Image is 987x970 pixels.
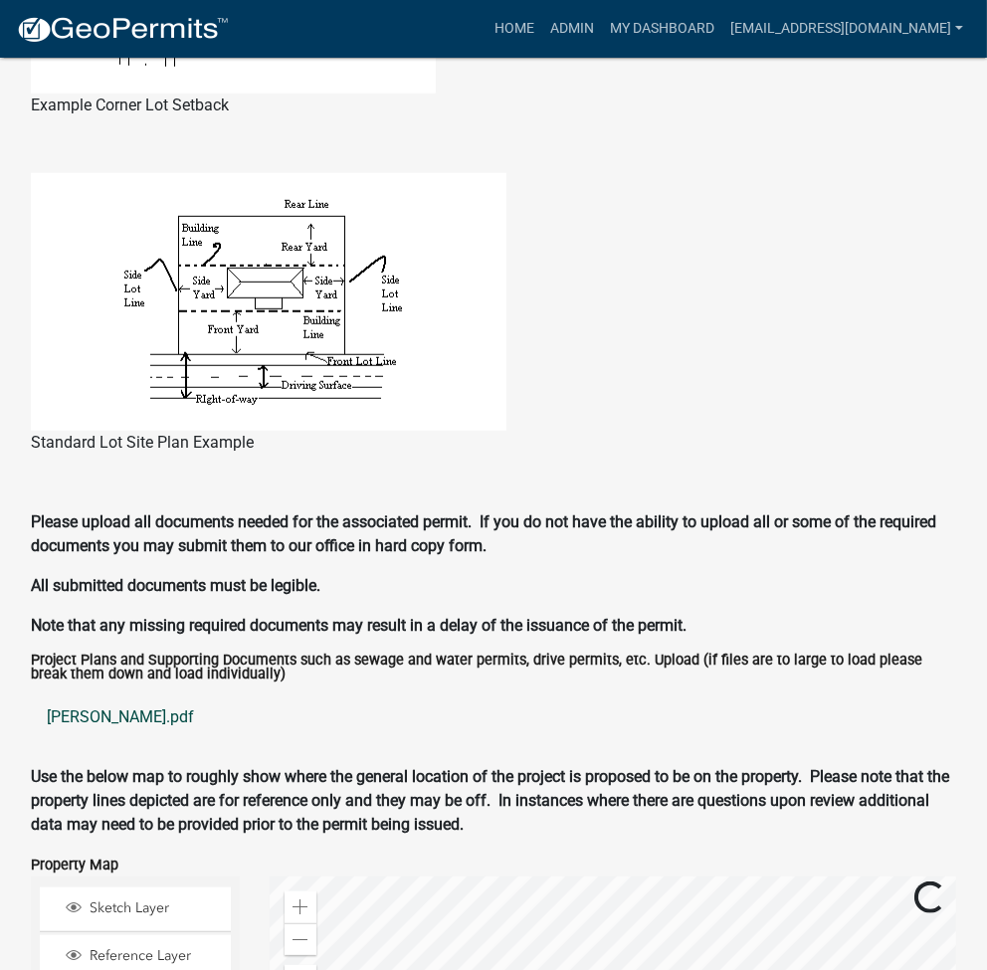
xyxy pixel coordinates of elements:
li: Sketch Layer [40,887,231,932]
strong: All submitted documents must be legible. [31,576,320,595]
a: My Dashboard [602,10,722,48]
span: Sketch Layer [85,899,224,917]
strong: Please upload all documents needed for the associated permit. If you do not have the ability to u... [31,512,936,555]
img: lot_setback_pics_f73b0f8a-4d41-487b-93b4-04c1c3089d74.bmp [31,173,506,431]
a: [PERSON_NAME].pdf [31,693,956,741]
div: Sketch Layer [63,899,224,919]
div: Zoom out [285,923,316,955]
span: Reference Layer [85,947,224,965]
strong: Note that any missing required documents may result in a delay of the issuance of the permit. [31,616,687,635]
a: [EMAIL_ADDRESS][DOMAIN_NAME] [722,10,971,48]
strong: Use the below map to roughly show where the general location of the project is proposed to be on ... [31,767,949,834]
a: Admin [542,10,602,48]
div: Reference Layer [63,947,224,967]
figcaption: Example Corner Lot Setback [31,94,956,117]
figcaption: Standard Lot Site Plan Example [31,431,956,455]
a: Home [487,10,542,48]
label: Project Plans and Supporting Documents such as sewage and water permits, drive permits, etc. Uplo... [31,654,956,682]
label: Property Map [31,859,118,873]
div: Zoom in [285,891,316,923]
